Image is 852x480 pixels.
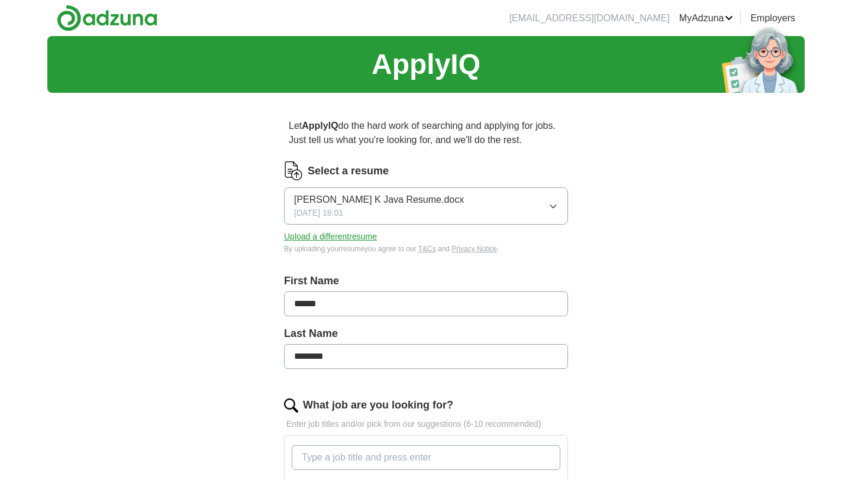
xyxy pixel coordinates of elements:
[750,11,795,25] a: Employers
[284,114,568,152] p: Let do the hard work of searching and applying for jobs. Just tell us what you're looking for, an...
[308,163,389,179] label: Select a resume
[679,11,734,25] a: MyAdzuna
[372,43,480,86] h1: ApplyIQ
[284,418,568,430] p: Enter job titles and/or pick from our suggestions (6-10 recommended)
[294,207,343,219] span: [DATE] 18:01
[303,397,453,413] label: What job are you looking for?
[294,193,464,207] span: [PERSON_NAME] K Java Resume.docx
[284,398,298,413] img: search.png
[509,11,670,25] li: [EMAIL_ADDRESS][DOMAIN_NAME]
[57,5,157,31] img: Adzuna logo
[284,244,568,254] div: By uploading your resume you agree to our and .
[284,187,568,225] button: [PERSON_NAME] K Java Resume.docx[DATE] 18:01
[284,273,568,289] label: First Name
[284,161,303,180] img: CV Icon
[451,245,497,253] a: Privacy Notice
[284,231,377,243] button: Upload a differentresume
[284,326,568,342] label: Last Name
[292,445,560,470] input: Type a job title and press enter
[418,245,436,253] a: T&Cs
[302,121,338,131] strong: ApplyIQ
